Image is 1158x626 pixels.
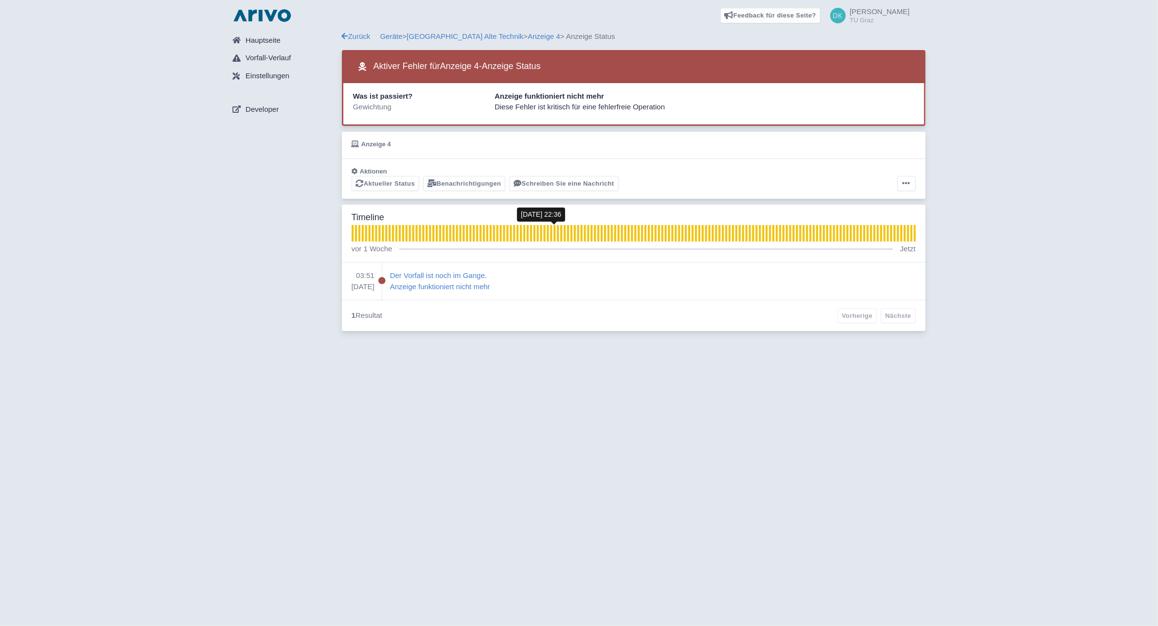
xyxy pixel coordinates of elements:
span: Anzeige Status [482,61,541,70]
a: Hauptseite [225,31,342,50]
a: [PERSON_NAME] TU Graz [824,8,909,23]
h3: Timeline [352,212,384,223]
h3: Aktiver Fehler für - [352,58,541,75]
div: Anzeige funktioniert nicht mehr [492,91,917,102]
div: Der Vorfall ist noch im Gange. [390,270,490,281]
div: > > > Anzeige Status [342,31,926,42]
a: Vorfall-Verlauf [225,49,342,68]
a: Geräte [380,32,403,40]
a: [GEOGRAPHIC_DATA] Alte Technik [407,32,523,40]
span: Developer [246,104,279,115]
div: Was ist passiert? [350,91,492,102]
a: Schreiben Sie eine Nachricht [509,176,619,191]
span: Anzeige 4 [440,61,479,70]
a: Aktueller Status [352,176,420,191]
p: Jetzt [900,243,916,255]
span: Hauptseite [246,35,281,46]
a: Einstellungen [225,67,342,86]
span: Vorfall-Verlauf [246,52,291,64]
a: Der Vorfall ist noch im Gange. Anzeige funktioniert nicht mehr [390,270,916,292]
a: Benachrichtigungen [423,176,505,191]
span: Aktionen [360,168,387,175]
p: vor 1 Woche [352,243,392,255]
small: TU Graz [850,17,909,23]
img: logo [231,8,293,23]
div: Gewichtung [350,102,492,113]
span: Einstellungen [246,70,289,82]
div: Diese Fehler ist kritisch für eine fehlerfreie Operation [492,102,917,113]
p: [DATE] [352,281,374,293]
b: 1 [352,311,356,319]
span: Resultat [352,310,382,321]
p: 03:51 [352,270,374,281]
a: Feedback für diese Seite? [720,8,821,23]
span: [PERSON_NAME] [850,7,909,16]
a: Developer [225,100,342,119]
div: [DATE] 22:36 [517,208,565,222]
p: Anzeige funktioniert nicht mehr [390,281,490,293]
a: Anzeige 4 [528,32,560,40]
a: Zurück [342,32,371,40]
span: Anzeige 4 [361,140,391,148]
